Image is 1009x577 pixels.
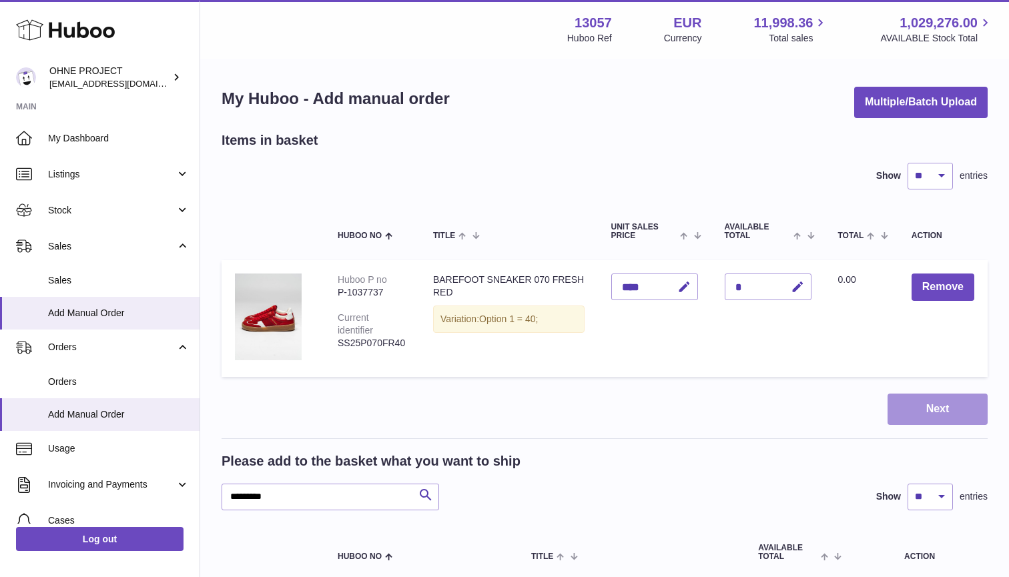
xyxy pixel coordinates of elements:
div: Current identifier [338,312,373,336]
label: Show [876,169,901,182]
span: Huboo no [338,552,382,561]
h2: Please add to the basket what you want to ship [222,452,521,470]
img: BAREFOOT SNEAKER 070 FRESH RED [235,273,302,360]
span: Stock [48,204,176,217]
span: Cases [48,514,190,527]
button: Multiple/Batch Upload [854,87,988,118]
strong: EUR [673,14,701,32]
div: SS25P070FR40 [338,337,406,350]
div: Huboo Ref [567,32,612,45]
span: Unit Sales Price [611,223,677,240]
span: AVAILABLE Stock Total [880,32,993,45]
div: Huboo P no [338,274,387,285]
a: 11,998.36 Total sales [753,14,828,45]
h2: Items in basket [222,131,318,149]
img: support@ohneproject.com [16,67,36,87]
span: Sales [48,240,176,253]
span: AVAILABLE Total [725,223,791,240]
span: Total [838,231,864,240]
strong: 13057 [575,14,612,32]
span: Orders [48,341,176,354]
th: Action [852,530,988,574]
div: Action [912,231,974,240]
span: Add Manual Order [48,307,190,320]
a: 1,029,276.00 AVAILABLE Stock Total [880,14,993,45]
span: Invoicing and Payments [48,478,176,491]
span: [EMAIL_ADDRESS][DOMAIN_NAME] [49,78,196,89]
span: 11,998.36 [753,14,813,32]
span: Sales [48,274,190,287]
span: Total sales [769,32,828,45]
span: Title [531,552,553,561]
a: Log out [16,527,184,551]
button: Remove [912,273,974,301]
span: entries [960,490,988,503]
span: entries [960,169,988,182]
span: Huboo no [338,231,382,240]
div: Variation: [433,306,585,333]
span: Title [433,231,455,240]
td: BAREFOOT SNEAKER 070 FRESH RED [420,260,598,377]
div: P-1037737 [338,286,406,299]
div: OHNE PROJECT [49,65,170,90]
span: My Dashboard [48,132,190,145]
span: 0.00 [838,274,856,285]
div: Currency [664,32,702,45]
span: Add Manual Order [48,408,190,421]
h1: My Huboo - Add manual order [222,88,450,109]
button: Next [888,394,988,425]
span: Listings [48,168,176,181]
label: Show [876,490,901,503]
span: 1,029,276.00 [900,14,978,32]
span: Usage [48,442,190,455]
span: Option 1 = 40; [479,314,538,324]
span: AVAILABLE Total [758,544,817,561]
span: Orders [48,376,190,388]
